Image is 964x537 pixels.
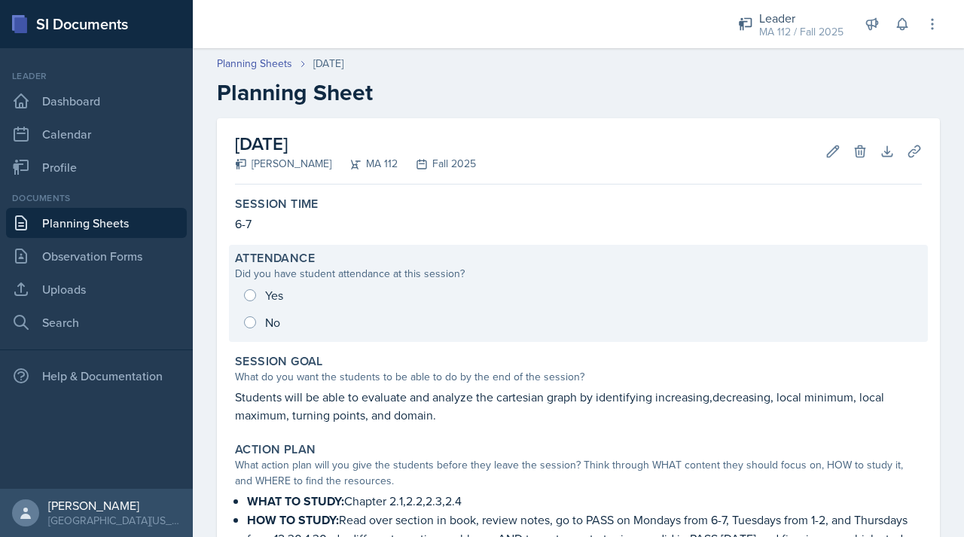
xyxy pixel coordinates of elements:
strong: WHAT TO STUDY: [247,493,344,510]
a: Uploads [6,274,187,304]
strong: HOW TO STUDY: [247,511,339,529]
div: [PERSON_NAME] [235,156,331,172]
div: [GEOGRAPHIC_DATA][US_STATE] in [GEOGRAPHIC_DATA] [48,513,181,528]
div: What do you want the students to be able to do by the end of the session? [235,369,922,385]
p: Students will be able to evaluate and analyze the cartesian graph by identifying increasing,decre... [235,388,922,424]
div: MA 112 [331,156,398,172]
div: Fall 2025 [398,156,476,172]
div: Documents [6,191,187,205]
a: Calendar [6,119,187,149]
a: Profile [6,152,187,182]
div: Leader [6,69,187,83]
div: MA 112 / Fall 2025 [759,24,843,40]
label: Session Goal [235,354,323,369]
a: Observation Forms [6,241,187,271]
div: [PERSON_NAME] [48,498,181,513]
p: 6-7 [235,215,922,233]
div: Leader [759,9,843,27]
div: [DATE] [313,56,343,72]
label: Session Time [235,197,319,212]
div: Did you have student attendance at this session? [235,266,922,282]
p: Chapter 2.1,2.2,2.3,2.4 [247,492,922,511]
a: Dashboard [6,86,187,116]
a: Planning Sheets [217,56,292,72]
label: Action Plan [235,442,316,457]
a: Search [6,307,187,337]
a: Planning Sheets [6,208,187,238]
h2: [DATE] [235,130,476,157]
label: Attendance [235,251,315,266]
div: Help & Documentation [6,361,187,391]
div: What action plan will you give the students before they leave the session? Think through WHAT con... [235,457,922,489]
h2: Planning Sheet [217,79,940,106]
